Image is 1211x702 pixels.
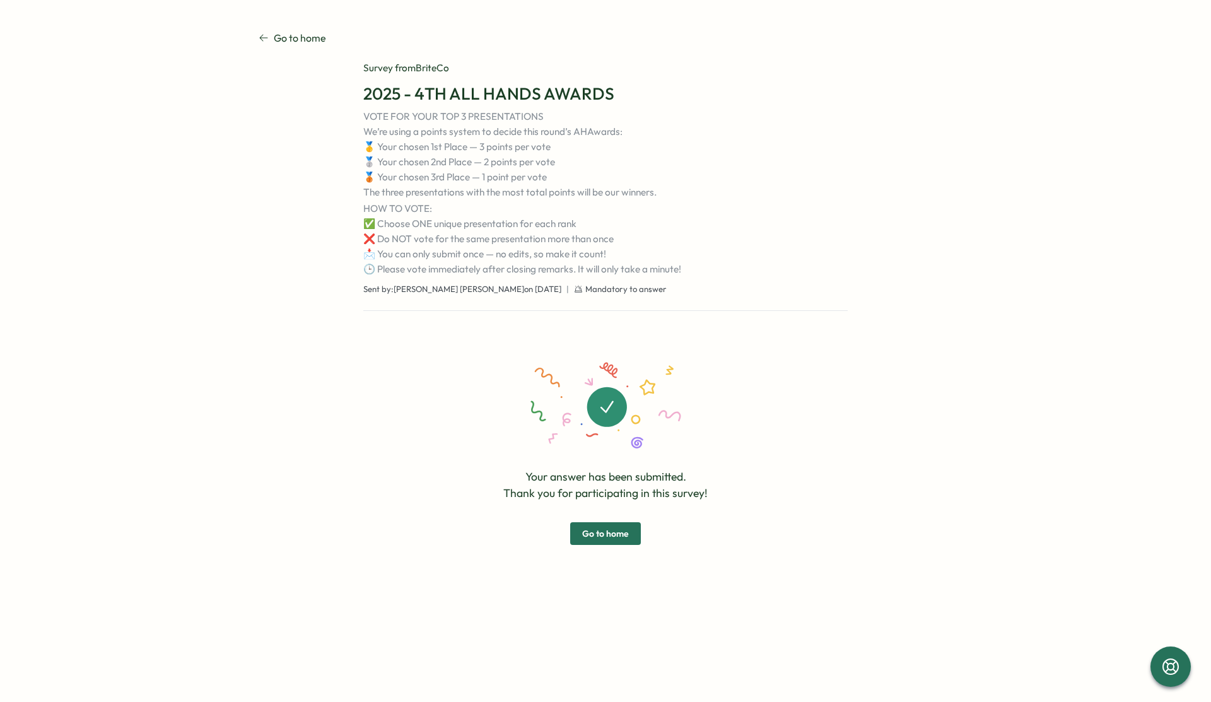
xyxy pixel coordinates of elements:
span: Sent by: [PERSON_NAME] [PERSON_NAME] on [DATE] [363,284,561,295]
h1: 2025 - 4TH ALL HANDS AWARDS [363,83,848,105]
p: VOTE FOR YOUR TOP 3 PRESENTATIONS We’re using a points system to decide this round’s AHAwards: 🥇 ... [363,110,848,276]
a: Go to home [259,30,326,46]
p: Your answer has been submitted. Thank you for participating in this survey! [503,469,708,502]
p: Go to home [274,30,326,46]
button: Go to home [570,522,641,545]
span: Mandatory to answer [585,284,667,295]
div: Survey from BriteCo [363,61,848,75]
span: Go to home [582,523,629,544]
span: | [566,284,569,295]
